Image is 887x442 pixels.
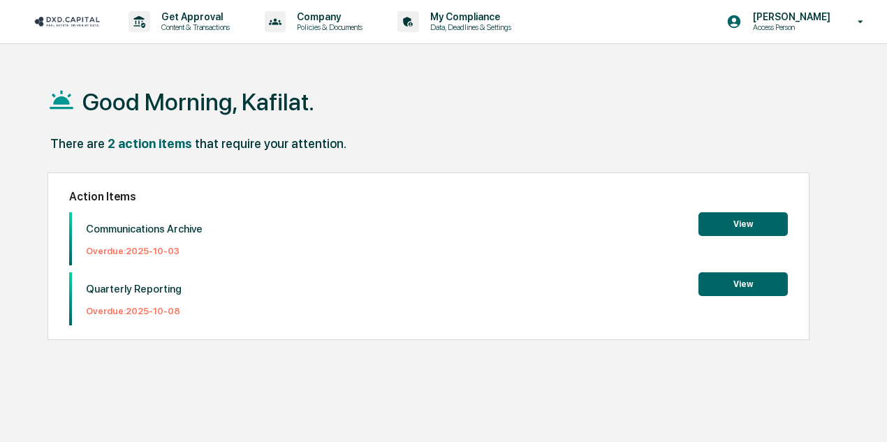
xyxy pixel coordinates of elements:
p: Content & Transactions [150,22,237,32]
p: Overdue: 2025-10-03 [86,246,203,256]
button: View [698,272,788,296]
p: [PERSON_NAME] [742,11,837,22]
button: View [698,212,788,236]
p: Get Approval [150,11,237,22]
h1: Good Morning, Kafilat. [82,88,314,116]
img: logo [34,15,101,28]
a: View [698,216,788,230]
p: Policies & Documents [286,22,369,32]
p: Access Person [742,22,837,32]
p: My Compliance [419,11,518,22]
div: that require your attention. [195,136,346,151]
p: Quarterly Reporting [86,283,182,295]
a: View [698,277,788,290]
h2: Action Items [69,190,788,203]
p: Data, Deadlines & Settings [419,22,518,32]
div: 2 action items [108,136,192,151]
div: There are [50,136,105,151]
p: Communications Archive [86,223,203,235]
p: Company [286,11,369,22]
p: Overdue: 2025-10-08 [86,306,182,316]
